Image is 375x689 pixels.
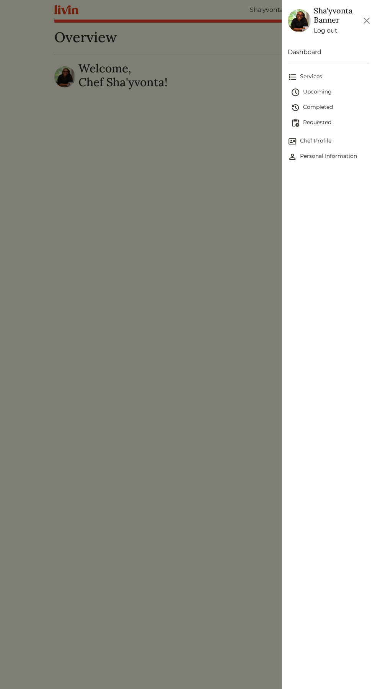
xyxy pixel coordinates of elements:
a: Log out [314,26,361,35]
span: Completed [291,103,369,112]
a: Services [288,69,369,85]
img: Chef Profile [288,137,297,146]
button: Close [361,15,372,27]
a: Chef ProfileChef Profile [288,134,369,149]
a: Upcoming [291,85,369,100]
img: format_list_bulleted-ebc7f0161ee23162107b508e562e81cd567eeab2455044221954b09d19068e74.svg [288,72,297,82]
h5: Sha'yvonta Banner [314,6,361,25]
span: Requested [291,118,369,128]
img: Personal Information [288,152,297,161]
a: Dashboard [288,48,369,57]
span: Upcoming [291,88,369,97]
a: Personal InformationPersonal Information [288,149,369,164]
a: Requested [291,115,369,131]
img: schedule-fa401ccd6b27cf58db24c3bb5584b27dcd8bd24ae666a918e1c6b4ae8c451a22.svg [291,88,300,97]
span: Chef Profile [288,137,369,146]
img: pending_actions-fd19ce2ea80609cc4d7bbea353f93e2f363e46d0f816104e4e0650fdd7f915cf.svg [291,118,300,128]
span: Services [288,72,369,82]
img: d366a2884c9401e74fb450b916da18b8 [288,9,311,32]
span: Personal Information [288,152,369,161]
img: history-2b446bceb7e0f53b931186bf4c1776ac458fe31ad3b688388ec82af02103cd45.svg [291,103,300,112]
a: Completed [291,100,369,115]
